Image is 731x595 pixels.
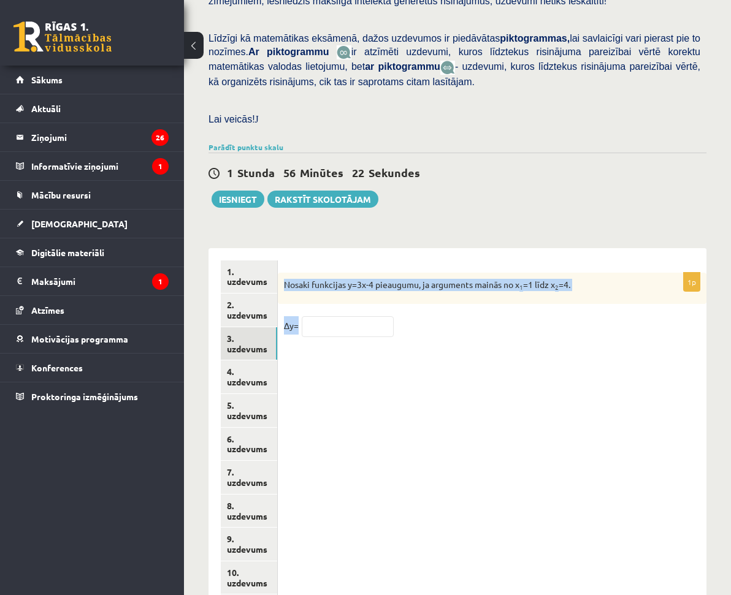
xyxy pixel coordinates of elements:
[209,47,700,72] span: ir atzīmēti uzdevumi, kuros līdztekus risinājuma pareizībai vērtē korektu matemātikas valodas lie...
[683,272,700,292] p: 1p
[284,279,639,291] p: Nosaki funkcijas y=3x-4 pieaugumu, ja arguments mainās no x =1 līdz x =4.
[221,528,277,561] a: 9. uzdevums
[221,327,277,360] a: 3. uzdevums
[221,561,277,594] a: 10. uzdevums
[369,165,420,180] span: Sekundes
[212,191,264,208] button: Iesniegt
[16,325,169,353] a: Motivācijas programma
[16,66,169,94] a: Sākums
[237,165,275,180] span: Stunda
[221,495,277,528] a: 8. uzdevums
[31,247,104,258] span: Digitālie materiāli
[16,152,169,180] a: Informatīvie ziņojumi1
[209,61,700,86] span: - uzdevumi, kuros līdztekus risinājuma pareizībai vērtē, kā organizēts risinājums, cik tas ir sap...
[31,333,128,344] span: Motivācijas programma
[16,354,169,382] a: Konferences
[31,189,91,200] span: Mācību resursi
[221,394,277,427] a: 5. uzdevums
[16,267,169,295] a: Maksājumi1
[365,61,440,72] b: ar piktogrammu
[519,282,523,292] sub: 1
[221,461,277,494] a: 7. uzdevums
[209,114,255,124] span: Lai veicās!
[31,218,128,229] span: [DEMOGRAPHIC_DATA]
[152,158,169,175] i: 1
[16,94,169,123] a: Aktuāli
[13,21,112,52] a: Rīgas 1. Tālmācības vidusskola
[31,267,169,295] legend: Maksājumi
[16,382,169,411] a: Proktoringa izmēģinājums
[31,362,83,373] span: Konferences
[337,45,351,59] img: JfuEzvunn4EvwAAAAASUVORK5CYII=
[31,103,61,114] span: Aktuāli
[16,296,169,324] a: Atzīmes
[31,123,169,151] legend: Ziņojumi
[31,152,169,180] legend: Informatīvie ziņojumi
[31,305,64,316] span: Atzīmes
[284,316,299,335] p: ∆y=
[16,123,169,151] a: Ziņojumi26
[300,165,343,180] span: Minūtes
[31,74,63,85] span: Sākums
[283,165,296,180] span: 56
[440,61,455,75] img: wKvN42sLe3LLwAAAABJRU5ErkJggg==
[31,391,138,402] span: Proktoringa izmēģinājums
[248,47,329,57] b: Ar piktogrammu
[151,129,169,146] i: 26
[221,360,277,393] a: 4. uzdevums
[267,191,378,208] a: Rakstīt skolotājam
[209,142,283,152] a: Parādīt punktu skalu
[209,33,700,57] span: Līdzīgi kā matemātikas eksāmenā, dažos uzdevumos ir piedāvātas lai savlaicīgi vari pierast pie to...
[255,114,259,124] span: J
[16,210,169,238] a: [DEMOGRAPHIC_DATA]
[500,33,570,44] b: piktogrammas,
[152,273,169,290] i: 1
[352,165,364,180] span: 22
[555,282,559,292] sub: 2
[16,181,169,209] a: Mācību resursi
[221,428,277,461] a: 6. uzdevums
[221,260,277,294] a: 1. uzdevums
[16,238,169,267] a: Digitālie materiāli
[227,165,233,180] span: 1
[221,294,277,327] a: 2. uzdevums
